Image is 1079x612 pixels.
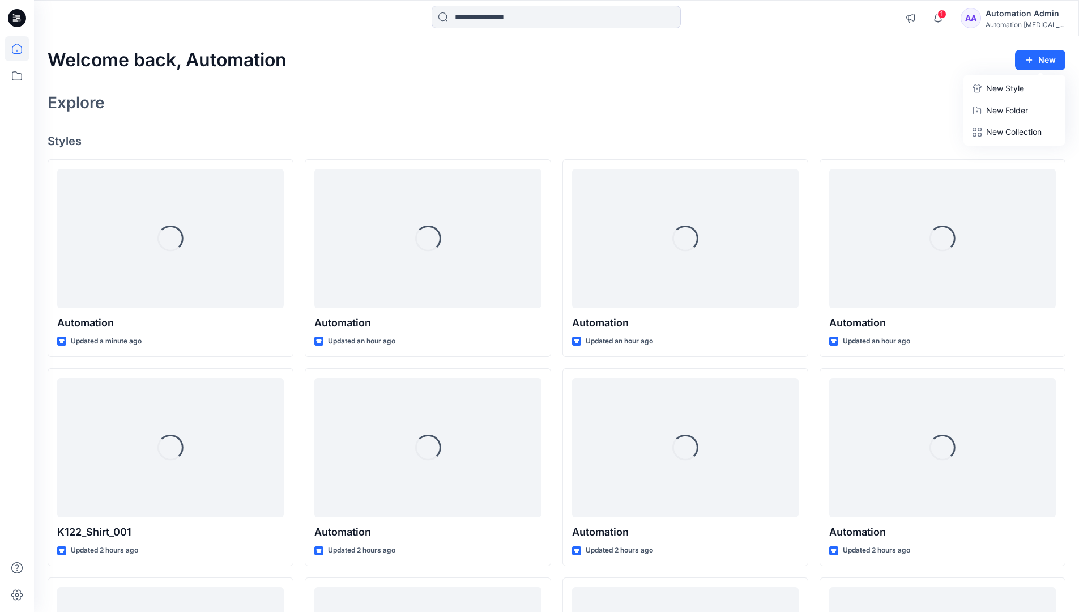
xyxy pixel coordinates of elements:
[586,335,653,347] p: Updated an hour ago
[1015,50,1065,70] button: New
[829,315,1056,331] p: Automation
[829,524,1056,540] p: Automation
[314,524,541,540] p: Automation
[572,315,799,331] p: Automation
[966,77,1063,100] a: New Style
[986,104,1028,116] p: New Folder
[48,134,1065,148] h4: Styles
[986,7,1065,20] div: Automation Admin
[937,10,946,19] span: 1
[57,524,284,540] p: K122_Shirt_001
[843,335,910,347] p: Updated an hour ago
[71,335,142,347] p: Updated a minute ago
[328,545,395,556] p: Updated 2 hours ago
[586,545,653,556] p: Updated 2 hours ago
[572,524,799,540] p: Automation
[328,335,395,347] p: Updated an hour ago
[314,315,541,331] p: Automation
[71,545,138,556] p: Updated 2 hours ago
[986,20,1065,29] div: Automation [MEDICAL_DATA]...
[57,315,284,331] p: Automation
[48,93,105,112] h2: Explore
[48,50,287,71] h2: Welcome back, Automation
[986,125,1042,139] p: New Collection
[843,545,910,556] p: Updated 2 hours ago
[961,8,981,28] div: AA
[986,82,1024,95] p: New Style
